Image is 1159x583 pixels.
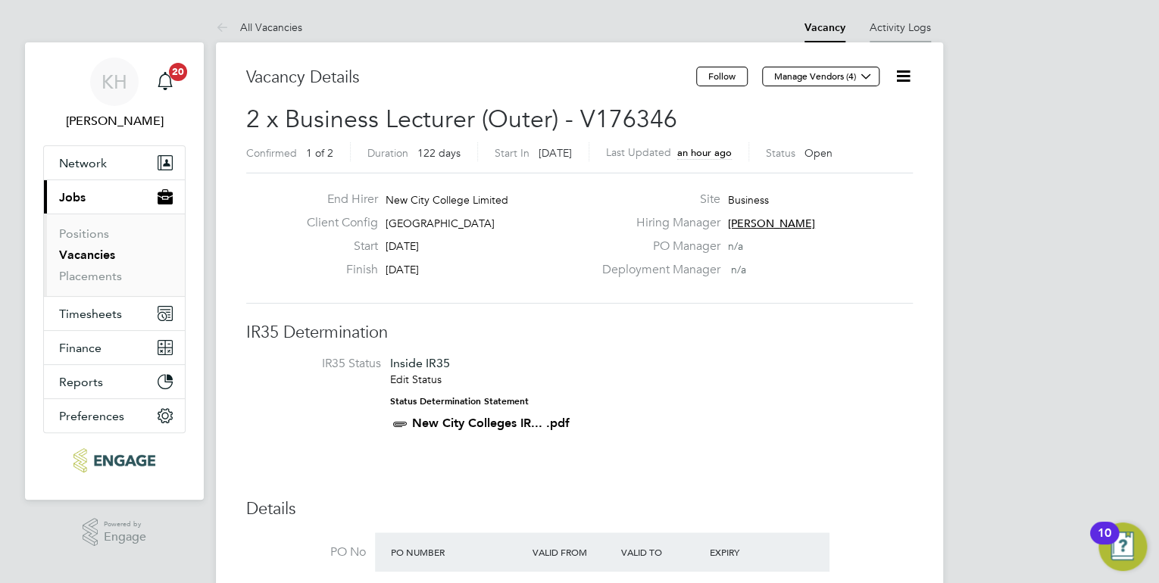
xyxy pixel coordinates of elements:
[766,146,795,160] label: Status
[295,238,378,254] label: Start
[696,67,748,86] button: Follow
[246,146,297,160] label: Confirmed
[367,146,408,160] label: Duration
[43,448,186,472] a: Go to home page
[386,217,495,230] span: [GEOGRAPHIC_DATA]
[44,146,185,179] button: Network
[390,396,529,407] strong: Status Determination Statement
[728,239,743,253] span: n/a
[59,248,115,262] a: Vacancies
[1098,522,1147,571] button: Open Resource Center, 10 new notifications
[386,193,508,207] span: New City College Limited
[59,226,109,241] a: Positions
[150,58,180,106] a: 20
[593,215,720,231] label: Hiring Manager
[306,146,333,160] span: 1 of 2
[43,58,186,130] a: KH[PERSON_NAME]
[59,307,122,321] span: Timesheets
[59,341,102,355] span: Finance
[387,538,529,566] div: PO Number
[44,297,185,330] button: Timesheets
[25,42,204,500] nav: Main navigation
[539,146,572,160] span: [DATE]
[731,263,746,276] span: n/a
[104,518,146,531] span: Powered by
[102,72,127,92] span: KH
[216,20,302,34] a: All Vacancies
[59,409,124,423] span: Preferences
[44,331,185,364] button: Finance
[59,269,122,283] a: Placements
[677,146,732,159] span: an hour ago
[43,112,186,130] span: Kirsty Hanmore
[529,538,617,566] div: Valid From
[295,262,378,278] label: Finish
[246,544,366,560] label: PO No
[412,416,570,430] a: New City Colleges IR... .pdf
[705,538,794,566] div: Expiry
[390,373,442,386] a: Edit Status
[44,365,185,398] button: Reports
[804,21,845,34] a: Vacancy
[169,63,187,81] span: 20
[386,239,419,253] span: [DATE]
[728,217,815,230] span: [PERSON_NAME]
[295,215,378,231] label: Client Config
[246,498,913,520] h3: Details
[83,518,147,547] a: Powered byEngage
[804,146,833,160] span: Open
[59,156,107,170] span: Network
[73,448,155,472] img: ncclondon-logo-retina.png
[44,214,185,296] div: Jobs
[44,180,185,214] button: Jobs
[44,399,185,432] button: Preferences
[495,146,530,160] label: Start In
[870,20,931,34] a: Activity Logs
[295,192,378,207] label: End Hirer
[104,531,146,544] span: Engage
[606,145,671,159] label: Last Updated
[59,375,103,389] span: Reports
[617,538,706,566] div: Valid To
[246,67,696,89] h3: Vacancy Details
[261,356,381,372] label: IR35 Status
[593,192,720,207] label: Site
[59,190,86,204] span: Jobs
[593,262,720,278] label: Deployment Manager
[1098,533,1111,553] div: 10
[728,193,769,207] span: Business
[386,263,419,276] span: [DATE]
[762,67,879,86] button: Manage Vendors (4)
[593,238,720,254] label: PO Manager
[246,322,913,344] h3: IR35 Determination
[417,146,461,160] span: 122 days
[390,356,450,370] span: Inside IR35
[246,104,677,134] span: 2 x Business Lecturer (Outer) - V176346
